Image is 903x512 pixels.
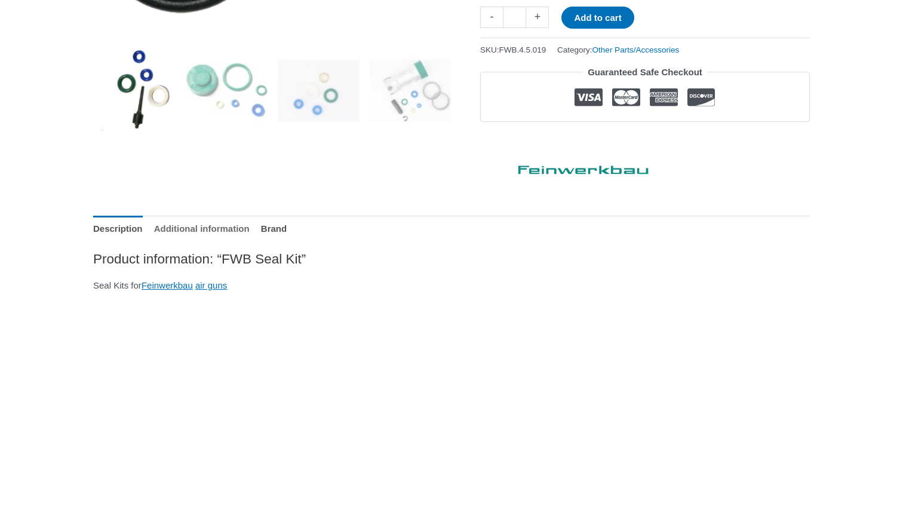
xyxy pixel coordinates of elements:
a: air guns [195,280,227,290]
span: FWB.4.5.019 [499,45,546,54]
a: Feinwerkbau [142,280,193,290]
img: FWB Seal Kit - Image 4 [368,49,451,132]
span: Category: [557,42,679,57]
a: Additional information [154,216,250,241]
a: Brand [261,216,287,241]
h2: Product information: “FWB Seal Kit” [93,250,810,268]
button: Add to cart [561,7,634,29]
img: FWB Seal Kit [93,49,176,132]
a: + [526,7,549,27]
input: Product quantity [503,7,526,27]
legend: Guaranteed Safe Checkout [583,64,707,81]
a: - [480,7,503,27]
span: SKU: [480,42,546,57]
iframe: Customer reviews powered by Trustpilot [480,131,810,145]
a: Description [93,216,143,241]
a: Other Parts/Accessories [592,45,680,54]
img: FWB Seal Kit - Image 3 [277,49,360,132]
p: Seal Kits for [93,277,810,294]
img: FWB Seal Kit - Image 2 [185,49,268,132]
a: Feinwerkbau [480,154,659,180]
